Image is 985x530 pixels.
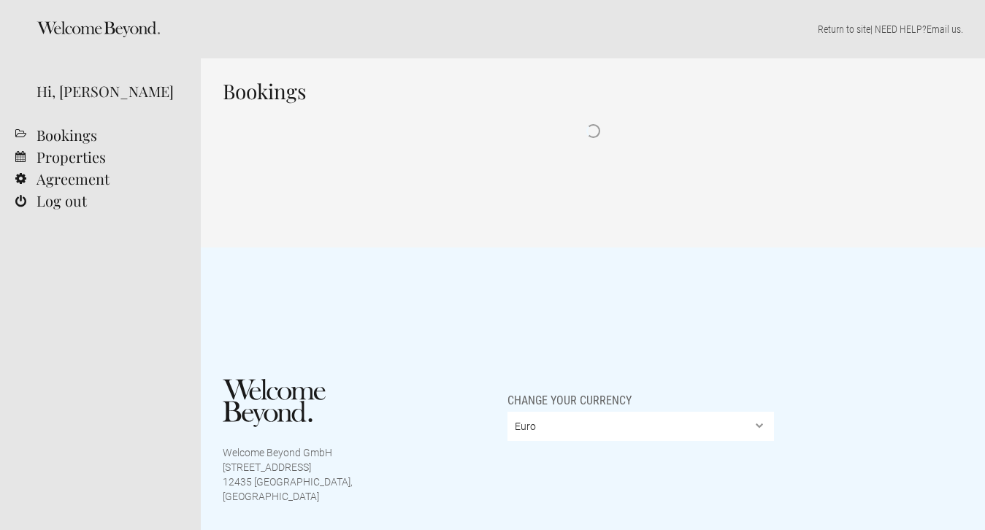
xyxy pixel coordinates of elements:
select: Change your currency [507,412,775,441]
a: Return to site [818,23,870,35]
span: Change your currency [507,379,632,408]
h1: Bookings [223,80,963,102]
a: Email us [927,23,961,35]
p: | NEED HELP? . [223,22,963,37]
p: Welcome Beyond GmbH [STREET_ADDRESS] 12435 [GEOGRAPHIC_DATA], [GEOGRAPHIC_DATA] [223,445,353,504]
img: Welcome Beyond [223,379,326,427]
div: Hi, [PERSON_NAME] [37,80,179,102]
